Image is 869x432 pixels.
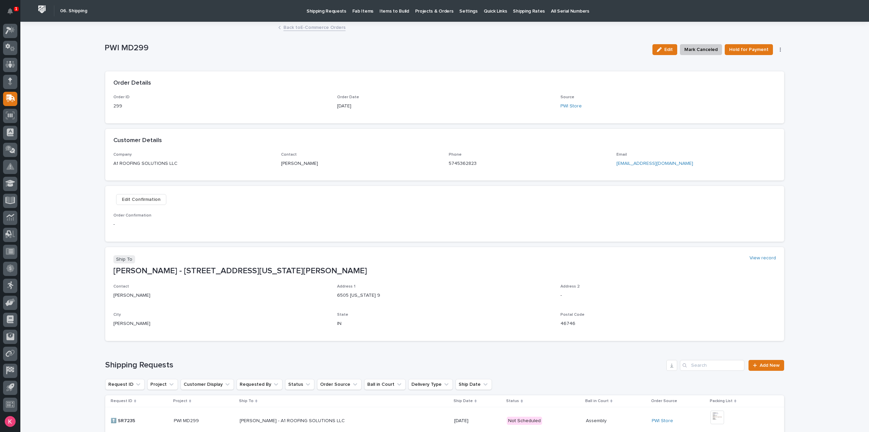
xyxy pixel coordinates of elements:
p: Packing List [710,397,733,405]
span: Source [560,95,574,99]
button: Project [147,379,178,390]
button: Mark Canceled [680,44,722,55]
span: Contact [281,153,297,157]
p: [DATE] [454,418,502,424]
p: 46746 [560,320,776,327]
button: Requested By [237,379,282,390]
p: IN [337,320,553,327]
h2: Order Details [113,80,151,87]
p: Assembly [586,417,608,424]
h1: Shipping Requests [105,360,664,370]
button: Ship Date [456,379,492,390]
p: Project [173,397,187,405]
p: ⬆️ SR7235 [111,417,136,424]
p: PWI MD299 [105,43,647,53]
p: PWI MD299 [174,417,200,424]
span: City [113,313,121,317]
a: Add New [748,360,784,371]
p: [PERSON_NAME] [281,160,441,167]
span: Phone [449,153,462,157]
div: Notifications1 [8,8,17,19]
span: Add New [760,363,780,368]
span: Contact [113,284,129,289]
p: Ship To [239,397,254,405]
span: Order Confirmation [113,213,151,218]
p: [PERSON_NAME] - [STREET_ADDRESS][US_STATE][PERSON_NAME] [113,266,776,276]
p: [DATE] [337,103,553,110]
p: Order Source [651,397,677,405]
a: PWI Store [560,103,582,110]
button: Edit [652,44,677,55]
span: Email [616,153,627,157]
h2: 06. Shipping [60,8,87,14]
span: Edit Confirmation [122,195,161,204]
p: - [113,221,329,228]
span: Edit [664,47,673,53]
p: Ship Date [454,397,473,405]
p: [PERSON_NAME] [113,320,329,327]
p: - [560,292,776,299]
button: Customer Display [181,379,234,390]
p: Ship To [113,255,135,264]
h2: Customer Details [113,137,162,144]
span: Address 2 [560,284,580,289]
p: 299 [113,103,329,110]
a: [EMAIL_ADDRESS][DOMAIN_NAME] [616,161,693,166]
button: Status [285,379,314,390]
button: Request ID [105,379,145,390]
p: 1 [15,6,17,11]
a: Back toE-Commerce Orders [283,23,346,31]
span: Mark Canceled [684,46,718,54]
a: View record [750,255,776,261]
p: [PERSON_NAME] - A1 ROOFING SOLUTIONS LLC [240,417,346,424]
button: users-avatar [3,414,17,429]
img: Workspace Logo [36,3,48,16]
p: 6505 [US_STATE] 9 [337,292,553,299]
button: Delivery Type [408,379,453,390]
span: Order ID [113,95,130,99]
span: Company [113,153,132,157]
span: Hold for Payment [729,46,769,54]
button: Ball in Court [364,379,406,390]
p: Ball in Court [585,397,609,405]
input: Search [680,360,744,371]
button: Notifications [3,4,17,18]
p: [PERSON_NAME] [113,292,329,299]
p: Request ID [111,397,132,405]
button: Edit Confirmation [116,194,166,205]
div: Not Scheduled [507,417,542,425]
button: Hold for Payment [725,44,773,55]
span: Order Date [337,95,359,99]
a: PWI Store [652,418,673,424]
p: Status [506,397,519,405]
button: Order Source [317,379,362,390]
a: 5745362823 [449,161,477,166]
span: Address 1 [337,284,355,289]
span: State [337,313,348,317]
span: Postal Code [560,313,585,317]
p: A1 ROOFING SOLUTIONS LLC [113,160,273,167]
